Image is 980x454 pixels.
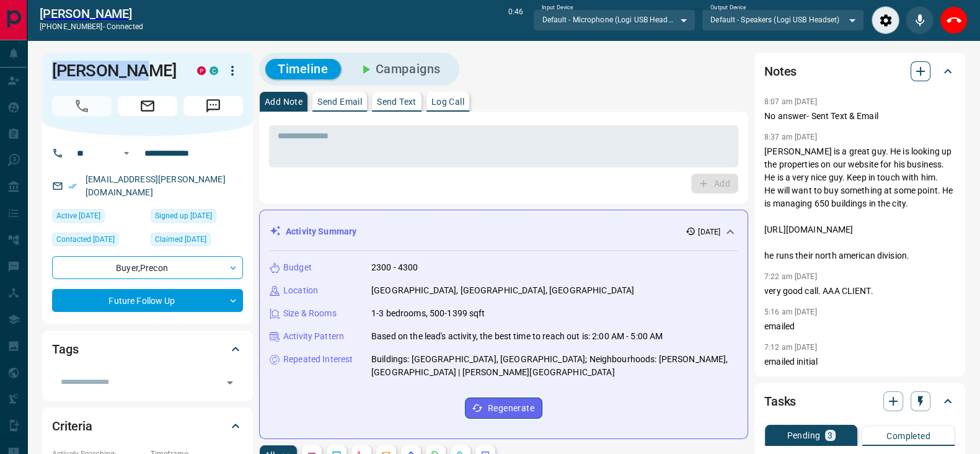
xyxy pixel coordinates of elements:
p: Budget [283,261,312,274]
p: No answer- Sent Text & Email [764,110,955,123]
div: Activity Summary[DATE] [270,220,738,243]
div: Thu May 05 2022 [151,233,243,250]
p: Completed [886,432,930,440]
div: property.ca [197,66,206,75]
button: Regenerate [465,398,542,419]
h2: Tags [52,339,78,359]
span: Message [183,96,243,116]
a: [PERSON_NAME] [40,6,143,21]
p: 8:37 am [DATE] [764,133,817,141]
p: emailed initial [764,355,955,368]
p: [GEOGRAPHIC_DATA], [GEOGRAPHIC_DATA], [GEOGRAPHIC_DATA] [371,284,634,297]
p: very good call. AAA CLIENT. [764,285,955,298]
span: Email [118,96,177,116]
p: 8:07 am [DATE] [764,97,817,106]
div: Default - Microphone (Logi USB Headset) [533,9,695,30]
label: Input Device [542,4,573,12]
div: Mute [906,6,934,34]
p: 3 [828,431,832,440]
div: Criteria [52,411,243,441]
span: Signed up [DATE] [155,210,212,222]
span: connected [107,22,143,31]
p: Repeated Interest [283,353,353,366]
p: Send Text [377,97,417,106]
p: [PERSON_NAME] is a great guy. He is looking up the properties on our website for his business. He... [764,145,955,262]
div: Tasks [764,386,955,416]
div: Future Follow Up [52,289,243,312]
p: 0:46 [508,6,523,34]
p: emailed [764,320,955,333]
p: Send Email [317,97,362,106]
p: [PHONE_NUMBER] - [40,21,143,32]
p: [DATE] [698,226,720,238]
div: End Call [940,6,968,34]
p: 7:22 am [DATE] [764,272,817,281]
p: 1-3 bedrooms, 500-1399 sqft [371,307,485,320]
p: Activity Summary [286,225,356,238]
div: Buyer , Precon [52,256,243,279]
h2: Criteria [52,416,92,436]
svg: Email Verified [68,182,77,190]
div: Tags [52,334,243,364]
p: Add Note [265,97,302,106]
span: Claimed [DATE] [155,233,206,246]
span: Active [DATE] [56,210,100,222]
a: [EMAIL_ADDRESS][PERSON_NAME][DOMAIN_NAME] [86,174,226,197]
div: Fri Feb 26 2021 [151,209,243,226]
h2: Tasks [764,391,796,411]
p: 7:12 am [DATE] [764,343,817,352]
p: Based on the lead's activity, the best time to reach out is: 2:00 AM - 5:00 AM [371,330,663,343]
span: Call [52,96,112,116]
p: Location [283,284,318,297]
p: Activity Pattern [283,330,344,343]
div: Notes [764,56,955,86]
div: Sat Jul 19 2025 [52,233,144,250]
button: Open [119,146,134,161]
p: 5:16 am [DATE] [764,308,817,316]
button: Timeline [265,59,341,79]
p: Pending [787,431,820,440]
button: Open [221,374,239,391]
div: condos.ca [210,66,218,75]
p: Buildings: [GEOGRAPHIC_DATA], [GEOGRAPHIC_DATA]; Neighbourhoods: [PERSON_NAME], [GEOGRAPHIC_DATA]... [371,353,738,379]
span: Contacted [DATE] [56,233,115,246]
p: 2300 - 4300 [371,261,418,274]
p: Log Call [431,97,464,106]
div: Audio Settings [872,6,899,34]
p: Size & Rooms [283,307,337,320]
h2: Notes [764,61,797,81]
h1: [PERSON_NAME] [52,61,179,81]
div: Default - Speakers (Logi USB Headset) [702,9,864,30]
button: Campaigns [346,59,453,79]
div: Fri May 02 2025 [52,209,144,226]
label: Output Device [710,4,746,12]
